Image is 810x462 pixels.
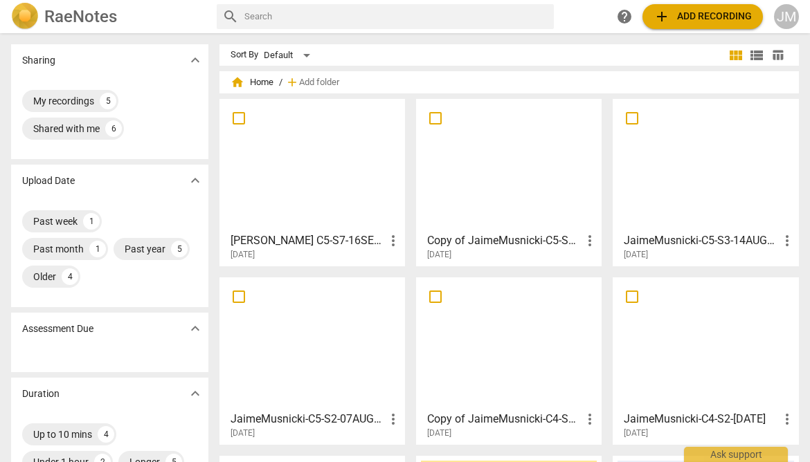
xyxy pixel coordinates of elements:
[385,232,402,249] span: more_vert
[187,172,204,189] span: expand_more
[231,427,255,439] span: [DATE]
[33,214,78,228] div: Past week
[421,282,597,438] a: Copy of JaimeMusnicki-C4-S2-[DATE][DATE]
[654,8,670,25] span: add
[771,48,784,62] span: table_chart
[624,232,778,249] h3: JaimeMusnicki-C5-S3-14AUG25 video
[616,8,633,25] span: help
[185,170,206,191] button: Show more
[779,232,795,249] span: more_vert
[89,241,106,257] div: 1
[582,411,598,427] span: more_vert
[748,47,765,64] span: view_list
[427,232,582,249] h3: Copy of JaimeMusnicki-C5-S3-14AUG25 video
[231,411,385,427] h3: JaimeMusnicki-C5-S2-07AUG25 video
[285,75,299,89] span: add
[684,447,788,462] div: Ask support
[22,322,93,336] p: Assessment Due
[654,8,752,25] span: Add recording
[22,387,60,401] p: Duration
[385,411,402,427] span: more_vert
[642,4,763,29] button: Upload
[299,77,339,88] span: Add folder
[224,282,400,438] a: JaimeMusnicki-C5-S2-07AUG25 video[DATE]
[427,411,582,427] h3: Copy of JaimeMusnicki-C4-S2-29APR2025
[33,94,94,108] div: My recordings
[264,44,315,66] div: Default
[231,50,258,60] div: Sort By
[33,427,92,441] div: Up to 10 mins
[231,75,273,89] span: Home
[62,268,78,285] div: 4
[618,104,793,260] a: JaimeMusnicki-C5-S3-14AUG25 video[DATE]
[231,232,385,249] h3: Jaime Musnicki C5-S7-16SEPT25 video
[279,77,282,88] span: /
[624,411,778,427] h3: JaimeMusnicki-C4-S2-29APR2025
[222,8,239,25] span: search
[244,6,549,28] input: Search
[582,232,598,249] span: more_vert
[11,3,206,30] a: LogoRaeNotes
[185,50,206,71] button: Show more
[100,93,116,109] div: 5
[187,385,204,402] span: expand_more
[779,411,795,427] span: more_vert
[33,242,84,256] div: Past month
[83,213,100,230] div: 1
[427,427,451,439] span: [DATE]
[624,249,648,261] span: [DATE]
[171,241,188,257] div: 5
[767,45,788,66] button: Table view
[726,45,746,66] button: Tile view
[187,320,204,337] span: expand_more
[33,270,56,284] div: Older
[624,427,648,439] span: [DATE]
[44,7,117,26] h2: RaeNotes
[231,249,255,261] span: [DATE]
[231,75,244,89] span: home
[187,52,204,68] span: expand_more
[98,426,114,443] div: 4
[11,3,39,30] img: Logo
[618,282,793,438] a: JaimeMusnicki-C4-S2-[DATE][DATE]
[105,120,122,137] div: 6
[224,104,400,260] a: [PERSON_NAME] C5-S7-16SEPT25 video[DATE]
[728,47,744,64] span: view_module
[421,104,597,260] a: Copy of JaimeMusnicki-C5-S3-14AUG25 video[DATE]
[125,242,165,256] div: Past year
[185,383,206,404] button: Show more
[22,53,55,68] p: Sharing
[612,4,637,29] a: Help
[746,45,767,66] button: List view
[774,4,799,29] button: JM
[22,174,75,188] p: Upload Date
[33,122,100,136] div: Shared with me
[185,318,206,339] button: Show more
[427,249,451,261] span: [DATE]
